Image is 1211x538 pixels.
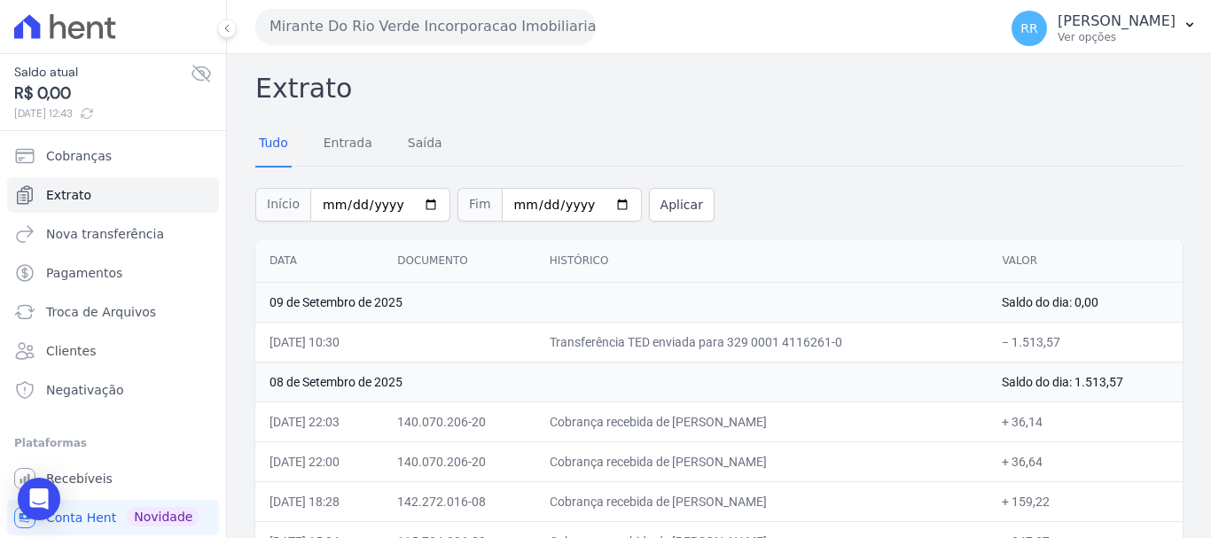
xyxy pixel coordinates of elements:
a: Extrato [7,177,219,213]
span: Cobranças [46,147,112,165]
span: Novidade [127,507,199,526]
td: 09 de Setembro de 2025 [255,282,988,322]
a: Conta Hent Novidade [7,500,219,535]
td: Saldo do dia: 0,00 [988,282,1183,322]
td: Saldo do dia: 1.513,57 [988,362,1183,402]
td: + 36,64 [988,441,1183,481]
span: Nova transferência [46,225,164,243]
span: Fim [457,188,502,222]
a: Saída [404,121,446,168]
a: Recebíveis [7,461,219,496]
span: [DATE] 12:43 [14,105,191,121]
td: [DATE] 22:03 [255,402,383,441]
td: − 1.513,57 [988,322,1183,362]
a: Tudo [255,121,292,168]
h2: Extrato [255,68,1183,108]
span: Negativação [46,381,124,399]
span: Conta Hent [46,509,116,526]
td: [DATE] 22:00 [255,441,383,481]
span: Pagamentos [46,264,122,282]
span: Clientes [46,342,96,360]
th: Data [255,239,383,283]
span: Troca de Arquivos [46,303,156,321]
span: Recebíveis [46,470,113,487]
span: R$ 0,00 [14,82,191,105]
a: Cobranças [7,138,219,174]
td: Transferência TED enviada para 329 0001 4116261-0 [535,322,988,362]
a: Clientes [7,333,219,369]
td: [DATE] 10:30 [255,322,383,362]
a: Troca de Arquivos [7,294,219,330]
th: Documento [383,239,535,283]
th: Valor [988,239,1183,283]
button: Mirante Do Rio Verde Incorporacao Imobiliaria SPE LTDA [255,9,596,44]
button: RR [PERSON_NAME] Ver opções [997,4,1211,53]
td: 142.272.016-08 [383,481,535,521]
p: [PERSON_NAME] [1058,12,1176,30]
a: Pagamentos [7,255,219,291]
span: Início [255,188,310,222]
a: Negativação [7,372,219,408]
th: Histórico [535,239,988,283]
span: RR [1020,22,1037,35]
div: Plataformas [14,433,212,454]
td: 08 de Setembro de 2025 [255,362,988,402]
td: 140.070.206-20 [383,402,535,441]
td: Cobrança recebida de [PERSON_NAME] [535,481,988,521]
button: Aplicar [649,188,715,222]
td: + 36,14 [988,402,1183,441]
td: Cobrança recebida de [PERSON_NAME] [535,402,988,441]
span: Saldo atual [14,63,191,82]
div: Open Intercom Messenger [18,478,60,520]
span: Extrato [46,186,91,204]
td: [DATE] 18:28 [255,481,383,521]
a: Entrada [320,121,376,168]
td: 140.070.206-20 [383,441,535,481]
td: Cobrança recebida de [PERSON_NAME] [535,441,988,481]
td: + 159,22 [988,481,1183,521]
p: Ver opções [1058,30,1176,44]
a: Nova transferência [7,216,219,252]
